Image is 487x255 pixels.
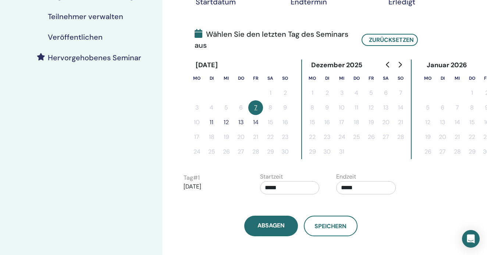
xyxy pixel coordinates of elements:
[314,222,346,230] span: Speichern
[364,130,378,144] button: 26
[465,115,479,130] button: 15
[462,230,480,248] div: Open Intercom Messenger
[305,100,320,115] button: 8
[364,71,378,86] th: Freitag
[420,130,435,144] button: 19
[349,86,364,100] button: 4
[393,115,408,130] button: 21
[305,60,368,71] div: Dezember 2025
[336,172,356,181] label: Endzeit
[334,71,349,86] th: Mittwoch
[334,130,349,144] button: 24
[263,71,278,86] th: Samstag
[465,100,479,115] button: 8
[234,130,248,144] button: 20
[48,12,123,21] h4: Teilnehmer verwalten
[48,53,141,62] h4: Hervorgehobenes Seminar
[189,60,224,71] div: [DATE]
[378,71,393,86] th: Samstag
[420,100,435,115] button: 5
[382,57,394,72] button: Go to previous month
[219,71,234,86] th: Mittwoch
[204,130,219,144] button: 18
[248,130,263,144] button: 21
[278,130,292,144] button: 23
[278,100,292,115] button: 9
[248,115,263,130] button: 14
[189,100,204,115] button: 3
[204,100,219,115] button: 4
[278,71,292,86] th: Sonntag
[305,86,320,100] button: 1
[304,216,358,236] button: Speichern
[420,60,473,71] div: Januar 2026
[244,216,298,236] a: Absagen
[234,144,248,159] button: 27
[305,130,320,144] button: 22
[263,144,278,159] button: 29
[378,130,393,144] button: 27
[320,115,334,130] button: 16
[305,115,320,130] button: 15
[248,100,263,115] button: 7
[305,144,320,159] button: 29
[189,71,204,86] th: Montag
[234,115,248,130] button: 13
[465,71,479,86] th: Donnerstag
[349,100,364,115] button: 11
[263,130,278,144] button: 22
[320,71,334,86] th: Dienstag
[420,115,435,130] button: 12
[435,100,450,115] button: 6
[195,29,350,51] span: Wählen Sie den letzten Tag des Seminars aus
[234,100,248,115] button: 6
[420,71,435,86] th: Montag
[260,172,283,181] label: Startzeit
[393,100,408,115] button: 14
[184,173,200,182] label: Tag # 1
[465,144,479,159] button: 29
[394,57,406,72] button: Go to next month
[320,130,334,144] button: 23
[204,71,219,86] th: Dienstag
[278,115,292,130] button: 16
[305,71,320,86] th: Montag
[435,115,450,130] button: 13
[320,86,334,100] button: 2
[219,115,234,130] button: 12
[450,144,465,159] button: 28
[248,144,263,159] button: 28
[184,182,243,191] p: [DATE]
[378,115,393,130] button: 20
[263,115,278,130] button: 15
[248,71,263,86] th: Freitag
[263,86,278,100] button: 1
[278,86,292,100] button: 2
[334,144,349,159] button: 31
[320,144,334,159] button: 30
[465,86,479,100] button: 1
[189,130,204,144] button: 17
[465,130,479,144] button: 22
[364,100,378,115] button: 12
[435,144,450,159] button: 27
[349,130,364,144] button: 25
[204,144,219,159] button: 25
[334,86,349,100] button: 3
[450,115,465,130] button: 14
[393,130,408,144] button: 28
[450,71,465,86] th: Mittwoch
[204,115,219,130] button: 11
[189,115,204,130] button: 10
[189,144,204,159] button: 24
[393,71,408,86] th: Sonntag
[364,86,378,100] button: 5
[349,71,364,86] th: Donnerstag
[362,34,418,46] button: Zurücksetzen
[219,144,234,159] button: 26
[349,115,364,130] button: 18
[48,33,103,42] h4: Veröffentlichen
[334,115,349,130] button: 17
[334,100,349,115] button: 10
[364,115,378,130] button: 19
